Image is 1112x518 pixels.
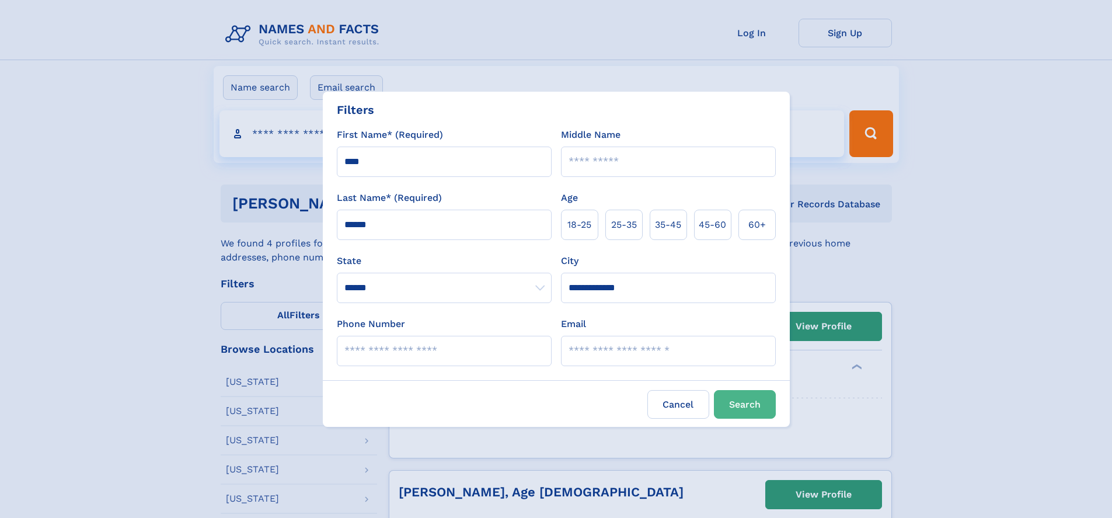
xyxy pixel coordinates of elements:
label: State [337,254,552,268]
label: Email [561,317,586,331]
label: Last Name* (Required) [337,191,442,205]
div: Filters [337,101,374,119]
label: Phone Number [337,317,405,331]
label: Cancel [647,390,709,419]
span: 45‑60 [699,218,726,232]
label: Middle Name [561,128,621,142]
label: Age [561,191,578,205]
span: 18‑25 [567,218,591,232]
label: City [561,254,578,268]
button: Search [714,390,776,419]
span: 60+ [748,218,766,232]
span: 25‑35 [611,218,637,232]
span: 35‑45 [655,218,681,232]
label: First Name* (Required) [337,128,443,142]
